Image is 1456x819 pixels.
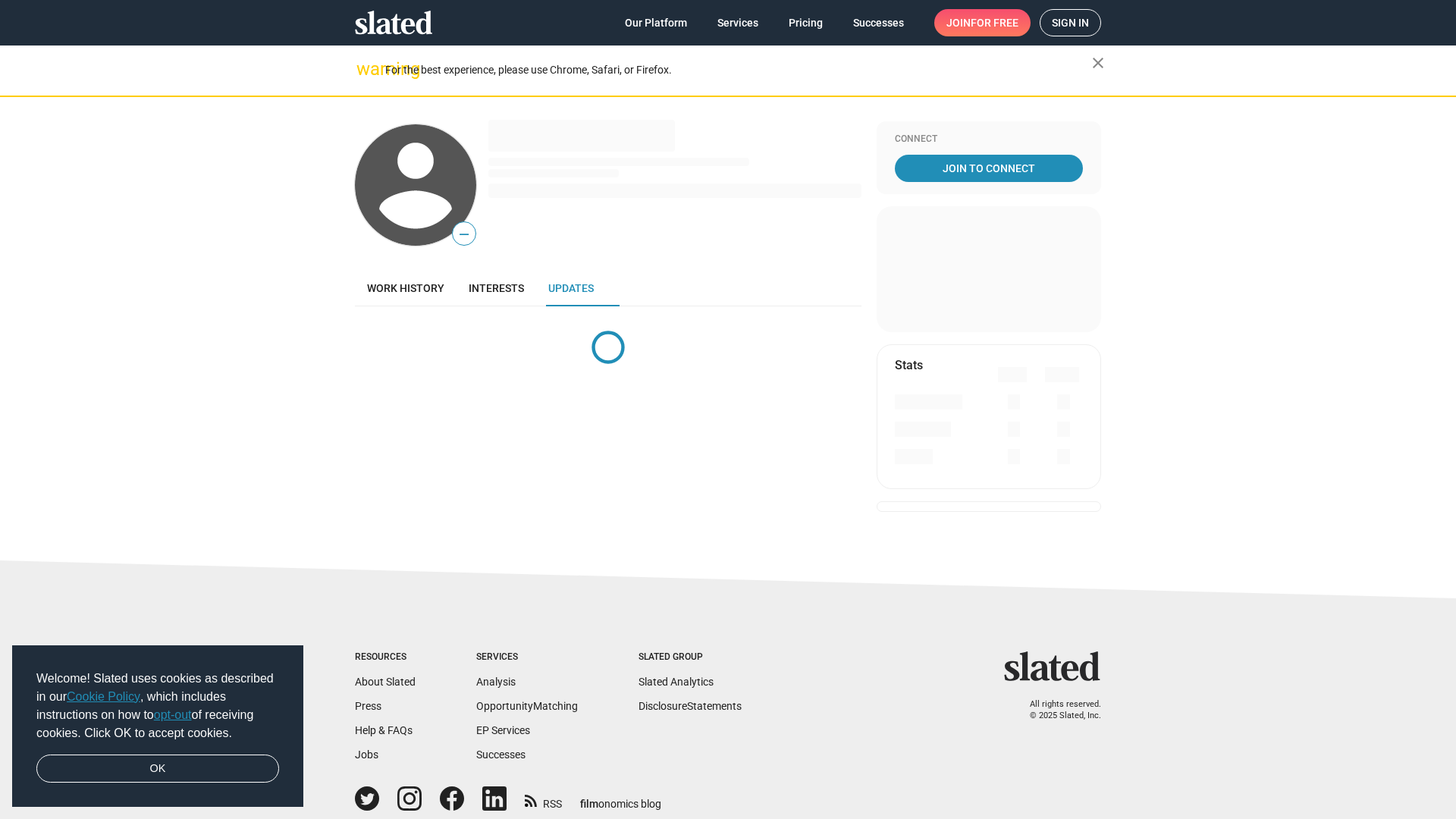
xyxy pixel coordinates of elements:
span: for free [971,9,1018,36]
a: Slated Analytics [639,676,714,688]
a: DisclosureStatements [639,700,742,712]
span: Interests [469,282,524,294]
a: Press [355,700,381,712]
mat-icon: warning [356,60,375,78]
a: Cookie Policy [67,690,140,703]
a: About Slated [355,676,416,688]
mat-icon: close [1089,54,1107,72]
a: dismiss cookie message [36,755,279,783]
div: Services [476,651,578,664]
a: Successes [476,748,526,761]
span: Services [717,9,758,36]
span: Pricing [789,9,823,36]
span: — [453,224,475,244]
p: All rights reserved. © 2025 Slated, Inc. [1014,699,1101,721]
span: Work history [367,282,444,294]
span: Join To Connect [898,155,1080,182]
a: RSS [525,788,562,811]
a: Analysis [476,676,516,688]
a: Our Platform [613,9,699,36]
span: Updates [548,282,594,294]
span: Our Platform [625,9,687,36]
a: filmonomics blog [580,785,661,811]
a: Help & FAQs [355,724,413,736]
div: cookieconsent [12,645,303,808]
span: film [580,798,598,810]
span: Successes [853,9,904,36]
a: Updates [536,270,606,306]
div: For the best experience, please use Chrome, Safari, or Firefox. [385,60,1092,80]
span: Sign in [1052,10,1089,36]
span: Join [946,9,1018,36]
a: opt-out [154,708,192,721]
div: Connect [895,133,1083,146]
a: Pricing [777,9,835,36]
div: Resources [355,651,416,664]
a: OpportunityMatching [476,700,578,712]
mat-card-title: Stats [895,357,923,373]
div: Slated Group [639,651,742,664]
a: Work history [355,270,457,306]
span: Welcome! Slated uses cookies as described in our , which includes instructions on how to of recei... [36,670,279,742]
a: Jobs [355,748,378,761]
a: Services [705,9,770,36]
a: Joinfor free [934,9,1031,36]
a: Successes [841,9,916,36]
a: EP Services [476,724,530,736]
a: Join To Connect [895,155,1083,182]
a: Sign in [1040,9,1101,36]
a: Interests [457,270,536,306]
